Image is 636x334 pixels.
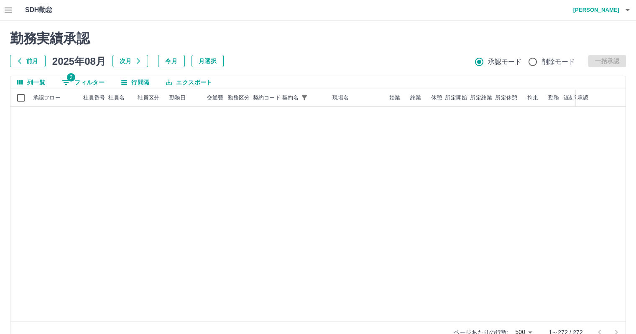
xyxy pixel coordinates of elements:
[469,89,494,107] div: 所定終業
[410,89,421,107] div: 終業
[169,89,186,107] div: 勤務日
[10,31,626,46] h2: 勤務実績承認
[540,89,561,107] div: 勤務
[207,89,223,107] div: 交通費
[226,89,251,107] div: 勤務区分
[10,55,46,67] button: 前月
[445,89,467,107] div: 所定開始
[33,89,61,107] div: 承認フロー
[488,57,522,67] span: 承認モード
[83,89,105,107] div: 社員番号
[168,89,205,107] div: 勤務日
[282,89,299,107] div: 契約名
[253,89,281,107] div: 契約コード
[541,57,575,67] span: 削除モード
[519,89,540,107] div: 拘束
[10,76,52,89] button: 列選択
[548,89,559,107] div: 勤務
[159,76,219,89] button: エクスポート
[470,89,492,107] div: 所定終業
[107,89,136,107] div: 社員名
[281,89,331,107] div: 契約名
[138,89,160,107] div: 社員区分
[564,89,580,107] div: 遅刻等
[55,76,111,89] button: フィルター表示
[31,89,82,107] div: 承認フロー
[299,92,310,104] button: フィルター表示
[112,55,148,67] button: 次月
[251,89,281,107] div: 契約コード
[192,55,224,67] button: 月選択
[115,76,156,89] button: 行間隔
[389,89,400,107] div: 始業
[381,89,402,107] div: 始業
[444,89,469,107] div: 所定開始
[82,89,107,107] div: 社員番号
[52,55,106,67] h5: 2025年08月
[423,89,444,107] div: 休憩
[158,55,185,67] button: 今月
[577,89,588,107] div: 承認
[332,89,349,107] div: 現場名
[495,89,517,107] div: 所定休憩
[108,89,125,107] div: 社員名
[331,89,381,107] div: 現場名
[205,89,226,107] div: 交通費
[527,89,538,107] div: 拘束
[67,73,75,82] span: 2
[576,89,619,107] div: 承認
[494,89,519,107] div: 所定休憩
[431,89,442,107] div: 休憩
[136,89,168,107] div: 社員区分
[299,92,310,104] div: 1件のフィルターを適用中
[561,89,582,107] div: 遅刻等
[228,89,250,107] div: 勤務区分
[402,89,423,107] div: 終業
